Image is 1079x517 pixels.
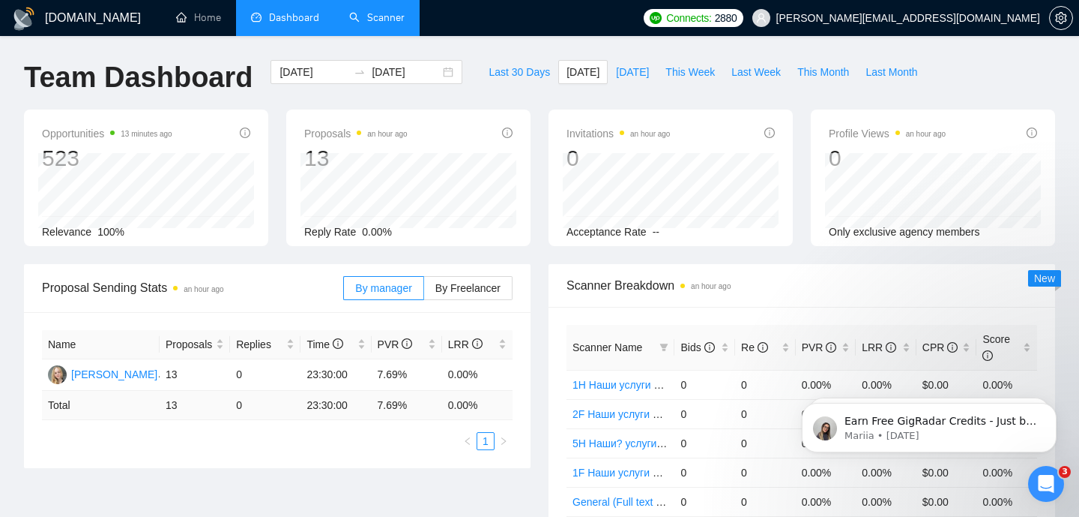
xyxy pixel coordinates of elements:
[947,342,958,353] span: info-circle
[616,64,649,80] span: [DATE]
[916,370,977,399] td: $0.00
[48,365,67,384] img: KK
[1049,6,1073,30] button: setting
[71,366,157,383] div: [PERSON_NAME]
[566,276,1037,295] span: Scanner Breakdown
[42,330,160,359] th: Name
[1059,466,1071,478] span: 3
[674,399,735,428] td: 0
[176,11,221,24] a: homeHome
[448,338,483,350] span: LRR
[856,370,916,399] td: 0.00%
[333,338,343,349] span: info-circle
[566,64,599,80] span: [DATE]
[674,487,735,516] td: 0
[566,144,670,173] div: 0
[435,282,501,294] span: By Freelancer
[735,370,796,399] td: 0
[735,458,796,487] td: 0
[502,128,513,138] span: info-circle
[572,496,691,508] a: General (Full text search)
[166,336,213,353] span: Proposals
[789,60,857,84] button: This Month
[230,391,300,420] td: 0
[121,130,172,138] time: 13 minutes ago
[251,12,262,23] span: dashboard
[982,333,1010,362] span: Score
[862,341,896,353] span: LRR
[741,341,768,353] span: Re
[797,64,849,80] span: This Month
[304,226,356,238] span: Reply Rate
[657,60,723,84] button: This Week
[236,336,283,353] span: Replies
[355,282,411,294] span: By manager
[674,458,735,487] td: 0
[463,437,472,446] span: left
[367,130,407,138] time: an hour ago
[566,226,647,238] span: Acceptance Rate
[566,125,670,143] span: Invitations
[906,130,946,138] time: an hour ago
[442,391,513,420] td: 0.00 %
[97,226,124,238] span: 100%
[764,128,775,138] span: info-circle
[758,342,768,353] span: info-circle
[735,487,796,516] td: 0
[472,338,483,349] span: info-circle
[572,437,712,449] a: 5H Наши? услуги + наша ЦА
[674,428,735,458] td: 0
[802,341,837,353] span: PVR
[572,408,708,420] a: 2F Наши услуги + наша?ЦА
[674,370,735,399] td: 0
[779,371,1079,476] iframe: Intercom notifications message
[735,399,796,428] td: 0
[715,10,737,26] span: 2880
[495,432,513,450] button: right
[372,391,442,420] td: 7.69 %
[691,282,731,290] time: an hour ago
[1050,12,1072,24] span: setting
[160,330,230,359] th: Proposals
[306,338,342,350] span: Time
[489,64,550,80] span: Last 30 Days
[372,359,442,391] td: 7.69%
[372,64,440,80] input: End date
[354,66,366,78] span: swap-right
[300,391,371,420] td: 23:30:00
[48,368,157,380] a: KK[PERSON_NAME]
[477,433,494,449] a: 1
[829,125,946,143] span: Profile Views
[459,432,477,450] button: left
[184,285,223,293] time: an hour ago
[572,379,707,391] a: 1H Наши услуги + наша ЦА
[42,144,172,173] div: 523
[477,432,495,450] li: 1
[826,342,836,353] span: info-circle
[630,130,670,138] time: an hour ago
[1049,12,1073,24] a: setting
[653,226,659,238] span: --
[65,44,259,413] span: Earn Free GigRadar Credits - Just by Sharing Your Story! 💬 Want more credits for sending proposal...
[65,58,259,71] p: Message from Mariia, sent 1w ago
[42,391,160,420] td: Total
[42,278,343,297] span: Proposal Sending Stats
[756,13,767,23] span: user
[300,359,371,391] td: 23:30:00
[240,128,250,138] span: info-circle
[230,330,300,359] th: Replies
[665,64,715,80] span: This Week
[24,60,253,95] h1: Team Dashboard
[499,437,508,446] span: right
[1034,272,1055,284] span: New
[495,432,513,450] li: Next Page
[608,60,657,84] button: [DATE]
[42,125,172,143] span: Opportunities
[378,338,413,350] span: PVR
[269,11,319,24] span: Dashboard
[731,64,781,80] span: Last Week
[666,10,711,26] span: Connects:
[796,487,856,516] td: 0.00%
[982,350,993,361] span: info-circle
